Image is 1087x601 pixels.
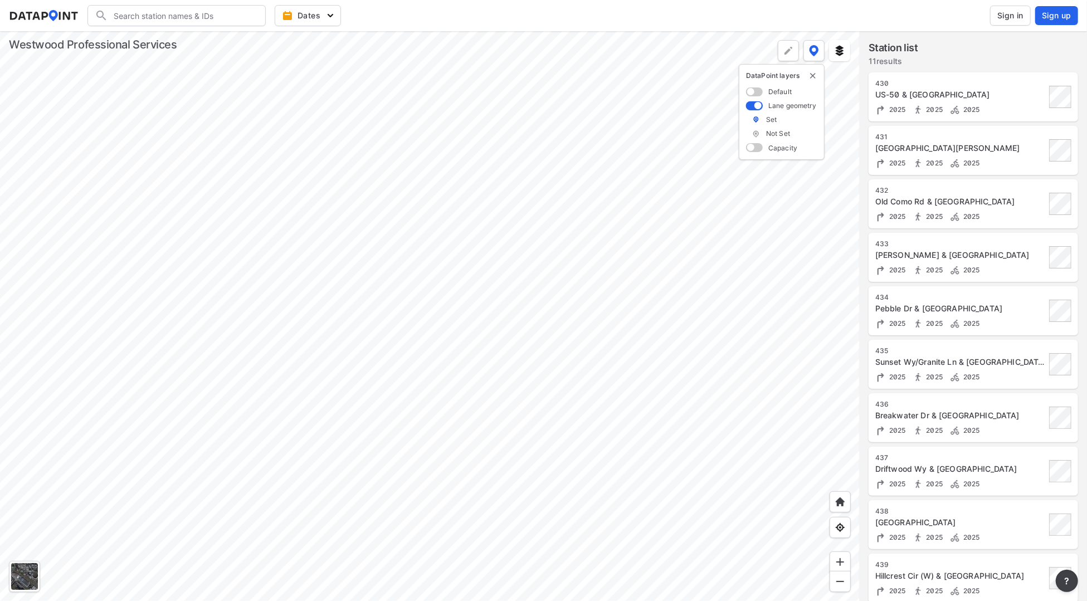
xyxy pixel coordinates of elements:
span: Sign up [1042,10,1071,21]
label: Set [766,115,777,124]
span: 2025 [924,533,943,541]
span: 2025 [924,159,943,167]
label: 11 results [869,56,918,67]
img: Bicycle count [949,532,961,543]
button: Sign in [990,6,1031,26]
span: 2025 [961,587,980,595]
img: Bicycle count [949,372,961,383]
div: Quilici Rd & Dayton Valley Rd [875,250,1046,261]
img: layers.ee07997e.svg [834,45,845,56]
span: 2025 [886,480,906,488]
img: Bicycle count [949,211,961,222]
img: +Dz8AAAAASUVORK5CYII= [783,45,794,56]
img: map_pin_int.54838e6b.svg [752,115,760,124]
span: 2025 [924,480,943,488]
span: 2025 [886,266,906,274]
span: 2025 [886,159,906,167]
div: 430 [875,79,1046,88]
div: Westwood Professional Services [9,37,177,52]
div: 438 [875,507,1046,516]
img: not_set.07d1b9ed.svg [752,129,760,139]
span: 2025 [886,587,906,595]
label: Lane geometry [768,101,816,110]
p: DataPoint layers [746,71,817,80]
img: MAAAAAElFTkSuQmCC [835,576,846,587]
span: 2025 [961,266,980,274]
input: Search [108,7,259,25]
button: more [1056,570,1078,592]
div: Zoom in [830,551,851,573]
span: 2025 [924,212,943,221]
span: 2025 [961,212,980,221]
div: Hillcrest Cir (W) & Dayton Valley Rd [875,570,1046,582]
span: 2025 [961,533,980,541]
img: +XpAUvaXAN7GudzAAAAAElFTkSuQmCC [835,496,846,507]
span: 2025 [961,480,980,488]
img: dataPointLogo.9353c09d.svg [9,10,79,21]
span: 2025 [886,105,906,114]
img: Turning count [875,318,886,329]
a: Sign in [988,6,1033,26]
div: View my location [830,517,851,538]
div: US-50 & Dayton Valley Rd [875,89,1046,100]
span: ? [1062,574,1071,588]
div: Lakes Blvd & Dayton Valley Rd [875,517,1046,528]
span: 2025 [886,373,906,381]
div: 437 [875,453,1046,462]
span: 2025 [924,426,943,434]
span: 2025 [961,319,980,328]
div: Toggle basemap [9,561,40,592]
button: Sign up [1035,6,1078,25]
img: Turning count [875,211,886,222]
span: 2025 [924,319,943,328]
img: Bicycle count [949,585,961,597]
button: delete [808,71,817,80]
div: Polygon tool [778,40,799,61]
div: 434 [875,293,1046,302]
img: Pedestrian count [913,318,924,329]
span: 2025 [924,266,943,274]
div: 436 [875,400,1046,409]
div: 432 [875,186,1046,195]
span: 2025 [924,587,943,595]
span: 2025 [961,426,980,434]
img: close-external-leyer.3061a1c7.svg [808,71,817,80]
img: Pedestrian count [913,158,924,169]
div: Pebble Dr & Dayton Valley Rd [875,303,1046,314]
img: 5YPKRKmlfpI5mqlR8AD95paCi+0kK1fRFDJSaMmawlwaeJcJwk9O2fotCW5ve9gAAAAASUVORK5CYII= [325,10,336,21]
div: 431 [875,133,1046,141]
img: Turning count [875,425,886,436]
span: 2025 [886,533,906,541]
img: Pedestrian count [913,585,924,597]
span: 2025 [961,105,980,114]
span: 2025 [886,319,906,328]
span: 2025 [924,373,943,381]
button: Dates [275,5,341,26]
button: External layers [829,40,850,61]
img: Pedestrian count [913,104,924,115]
span: 2025 [961,159,980,167]
img: Pedestrian count [913,372,924,383]
img: zeq5HYn9AnE9l6UmnFLPAAAAAElFTkSuQmCC [835,522,846,533]
label: Station list [869,40,918,56]
span: 2025 [924,105,943,114]
img: Bicycle count [949,158,961,169]
div: 435 [875,346,1046,355]
div: 433 [875,240,1046,248]
div: 439 [875,560,1046,569]
img: Bicycle count [949,104,961,115]
img: Turning count [875,372,886,383]
label: Capacity [768,143,797,153]
button: DataPoint layers [803,40,825,61]
img: Pedestrian count [913,425,924,436]
span: Dates [284,10,334,21]
img: data-point-layers.37681fc9.svg [809,45,819,56]
img: calendar-gold.39a51dde.svg [282,10,293,21]
img: Turning count [875,585,886,597]
div: Old Como Rd & Dayton Valley Rd [875,196,1046,207]
img: Bicycle count [949,425,961,436]
label: Default [768,87,792,96]
div: Sunset Wy/Granite Ln & Dayton Valley Rd [875,356,1046,368]
span: 2025 [886,426,906,434]
span: 2025 [886,212,906,221]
